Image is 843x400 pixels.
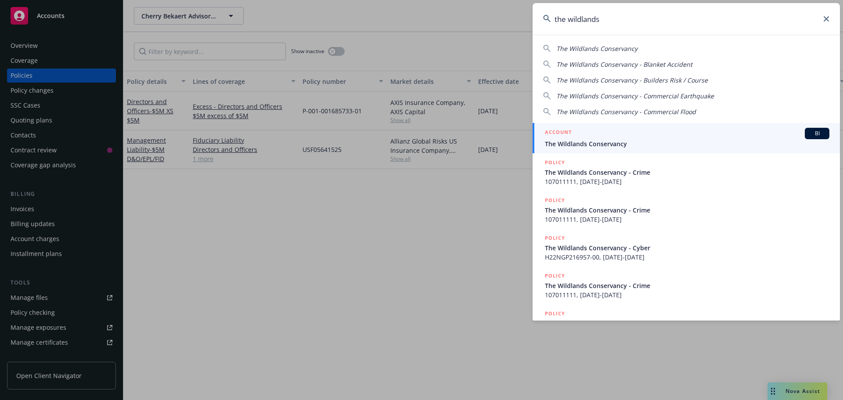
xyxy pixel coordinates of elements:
[808,130,826,137] span: BI
[533,3,840,35] input: Search...
[545,205,829,215] span: The Wildlands Conservancy - Crime
[545,168,829,177] span: The Wildlands Conservancy - Crime
[545,309,565,318] h5: POLICY
[545,215,829,224] span: 107011111, [DATE]-[DATE]
[545,196,565,205] h5: POLICY
[556,44,638,53] span: The Wildlands Conservancy
[545,319,829,328] span: The Wildlands Conservancy - Cyber
[545,243,829,252] span: The Wildlands Conservancy - Cyber
[545,290,829,299] span: 107011111, [DATE]-[DATE]
[533,229,840,267] a: POLICYThe Wildlands Conservancy - CyberH22NGP216957-00, [DATE]-[DATE]
[545,271,565,280] h5: POLICY
[556,92,714,100] span: The Wildlands Conservancy - Commercial Earthquake
[545,252,829,262] span: H22NGP216957-00, [DATE]-[DATE]
[533,123,840,153] a: ACCOUNTBIThe Wildlands Conservancy
[556,108,696,116] span: The Wildlands Conservancy - Commercial Flood
[545,139,829,148] span: The Wildlands Conservancy
[533,267,840,304] a: POLICYThe Wildlands Conservancy - Crime107011111, [DATE]-[DATE]
[545,128,572,138] h5: ACCOUNT
[556,76,708,84] span: The Wildlands Conservancy - Builders Risk / Course
[533,191,840,229] a: POLICYThe Wildlands Conservancy - Crime107011111, [DATE]-[DATE]
[545,281,829,290] span: The Wildlands Conservancy - Crime
[533,304,840,342] a: POLICYThe Wildlands Conservancy - Cyber
[556,60,692,68] span: The Wildlands Conservancy - Blanket Accident
[545,177,829,186] span: 107011111, [DATE]-[DATE]
[545,158,565,167] h5: POLICY
[533,153,840,191] a: POLICYThe Wildlands Conservancy - Crime107011111, [DATE]-[DATE]
[545,234,565,242] h5: POLICY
